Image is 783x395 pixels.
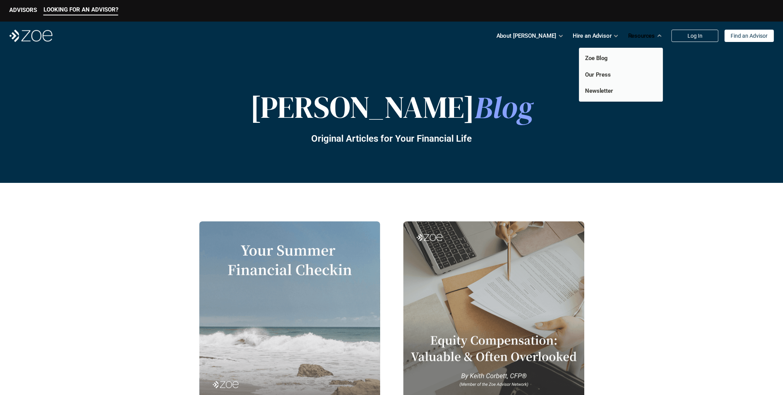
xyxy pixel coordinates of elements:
p: Hire an Advisor [573,30,612,42]
a: Newsletter [585,87,613,94]
a: Find an Advisor [724,30,774,42]
a: Our Press [585,71,611,78]
span: [PERSON_NAME] [250,86,474,128]
p: About [PERSON_NAME] [496,30,556,42]
p: Original Articles for Your Financial Life [311,133,472,144]
a: Zoe Blog [585,55,608,62]
p: Resources [628,30,655,42]
p: ADVISORS [9,7,37,13]
p: LOOKING FOR AN ADVISOR? [44,6,118,13]
p: Find an Advisor [731,33,768,39]
a: Log In [671,30,718,42]
p: Log In [687,33,703,39]
p: Blog [250,89,533,126]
